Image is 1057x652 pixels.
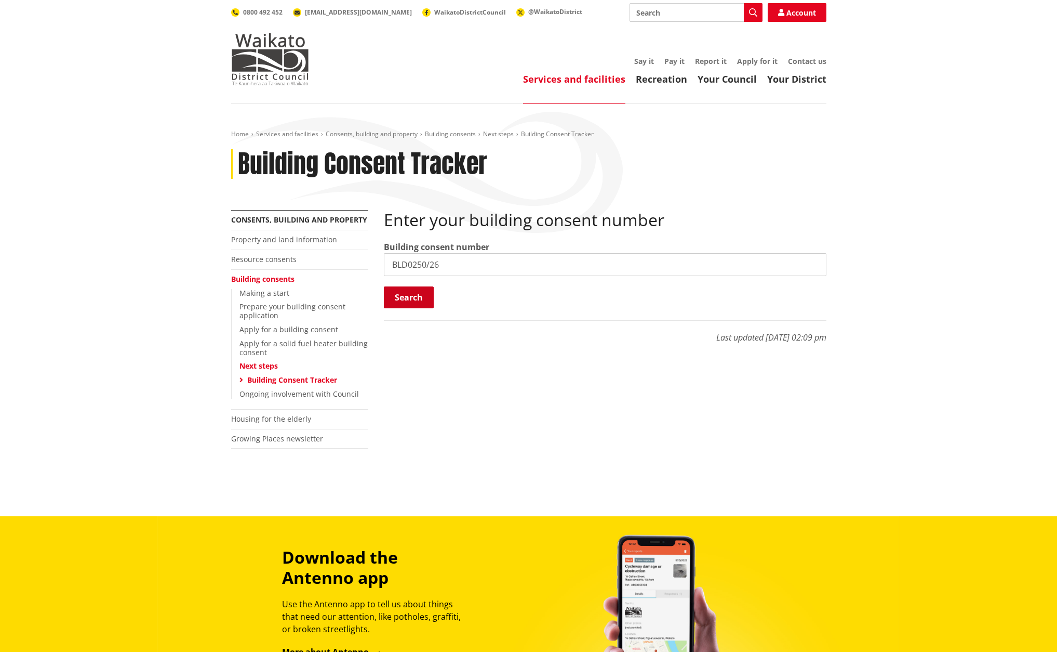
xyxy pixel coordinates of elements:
span: Building Consent Tracker [521,129,594,138]
a: Apply for a solid fuel heater building consent​ [239,338,368,357]
a: Your District [767,73,826,85]
a: Building consents [425,129,476,138]
a: @WaikatoDistrict [516,7,582,16]
span: 0800 492 452 [243,8,283,17]
a: Consents, building and property [326,129,418,138]
a: Property and land information [231,234,337,244]
a: Growing Places newsletter [231,434,323,444]
input: e.g. BLD0001/06 [384,253,826,276]
img: Waikato District Council - Te Kaunihera aa Takiwaa o Waikato [231,33,309,85]
nav: breadcrumb [231,130,826,139]
a: Report it [695,56,727,66]
p: Use the Antenno app to tell us about things that need our attention, like potholes, graffiti, or ... [282,598,470,635]
a: Home [231,129,249,138]
iframe: Messenger Launcher [1009,608,1047,646]
a: Apply for a building consent [239,324,338,334]
h3: Download the Antenno app [282,547,470,588]
a: Making a start [239,288,289,298]
button: Search [384,286,434,308]
span: WaikatoDistrictCouncil [434,8,506,17]
a: Apply for it [737,56,778,66]
a: Services and facilities [523,73,625,85]
a: Recreation [636,73,687,85]
a: Next steps [239,361,278,371]
a: Resource consents [231,254,297,264]
a: Account [768,3,826,22]
h2: Enter your building consent number [384,210,826,230]
span: @WaikatoDistrict [528,7,582,16]
a: Your Council [698,73,757,85]
a: Prepare your building consent application [239,302,345,320]
input: Search input [630,3,762,22]
a: [EMAIL_ADDRESS][DOMAIN_NAME] [293,8,412,17]
a: WaikatoDistrictCouncil [422,8,506,17]
label: Building consent number [384,241,489,253]
a: Housing for the elderly [231,414,311,424]
p: Last updated [DATE] 02:09 pm [384,320,826,344]
a: Services and facilities [256,129,318,138]
a: Pay it [664,56,685,66]
a: Building Consent Tracker [247,375,337,385]
a: Building consents [231,274,295,284]
a: Contact us [788,56,826,66]
a: Consents, building and property [231,215,367,225]
a: Say it [634,56,654,66]
span: [EMAIL_ADDRESS][DOMAIN_NAME] [305,8,412,17]
a: 0800 492 452 [231,8,283,17]
h1: Building Consent Tracker [238,149,487,179]
a: Next steps [483,129,514,138]
a: Ongoing involvement with Council [239,389,359,399]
